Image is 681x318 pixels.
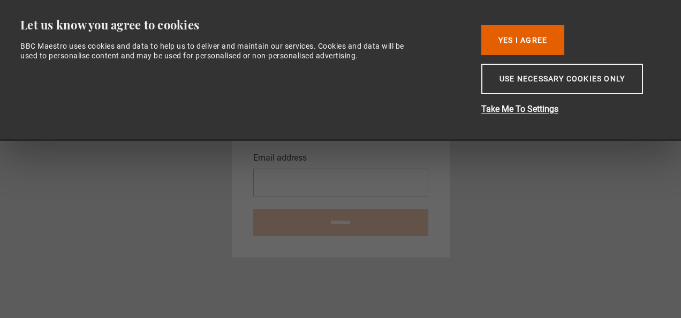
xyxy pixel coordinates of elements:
button: Take Me To Settings [481,103,653,116]
div: BBC Maestro uses cookies and data to help us to deliver and maintain our services. Cookies and da... [20,41,420,60]
label: Email address [253,152,307,164]
button: Use necessary cookies only [481,64,643,94]
div: Let us know you agree to cookies [20,17,465,33]
button: Yes I Agree [481,25,564,55]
